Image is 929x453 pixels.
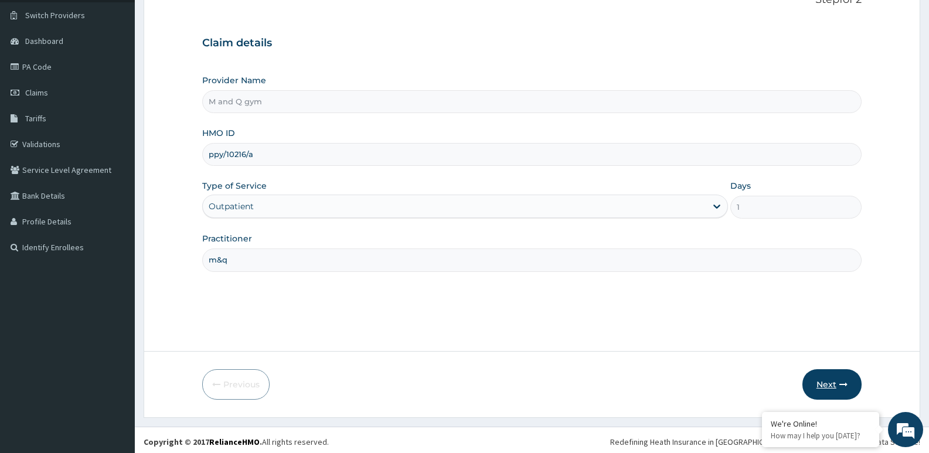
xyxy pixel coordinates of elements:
[610,436,920,448] div: Redefining Heath Insurance in [GEOGRAPHIC_DATA] using Telemedicine and Data Science!
[202,180,267,192] label: Type of Service
[192,6,220,34] div: Minimize live chat window
[202,127,235,139] label: HMO ID
[22,59,47,88] img: d_794563401_company_1708531726252_794563401
[25,113,46,124] span: Tariffs
[202,37,862,50] h3: Claim details
[6,320,223,361] textarea: Type your message and hit 'Enter'
[68,148,162,266] span: We're online!
[771,418,870,429] div: We're Online!
[25,36,63,46] span: Dashboard
[202,248,862,271] input: Enter Name
[202,74,266,86] label: Provider Name
[209,437,260,447] a: RelianceHMO
[202,143,862,166] input: Enter HMO ID
[802,369,862,400] button: Next
[730,180,751,192] label: Days
[25,87,48,98] span: Claims
[144,437,262,447] strong: Copyright © 2017 .
[61,66,197,81] div: Chat with us now
[202,233,252,244] label: Practitioner
[25,10,85,21] span: Switch Providers
[202,369,270,400] button: Previous
[771,431,870,441] p: How may I help you today?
